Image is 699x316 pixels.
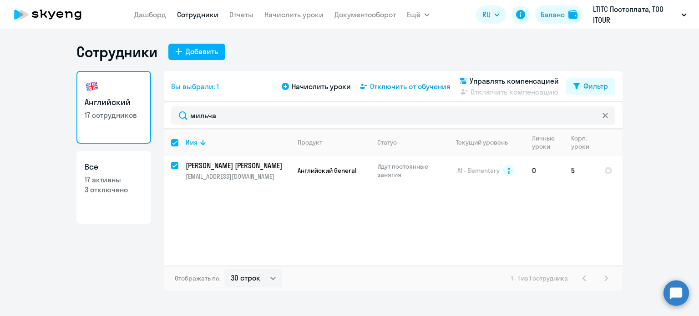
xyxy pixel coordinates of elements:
h1: Сотрудники [76,43,157,61]
a: Отчеты [229,10,253,19]
h3: Английский [85,96,143,108]
div: Продукт [298,138,322,146]
span: Вы выбрали: 1 [171,81,219,92]
div: Текущий уровень [456,138,508,146]
p: 17 сотрудников [85,110,143,120]
div: Добавить [186,46,218,57]
div: Корп. уроки [571,134,591,150]
h3: Все [85,161,143,173]
div: Имя [186,138,198,146]
button: Балансbalance [535,5,583,24]
div: Статус [377,138,440,146]
img: english [85,79,99,94]
div: Личные уроки [532,134,563,150]
a: Все17 активны3 отключено [76,151,151,224]
span: Английский General [298,166,356,175]
span: Отображать по: [175,274,221,282]
span: Отключить от обучения [370,81,451,92]
a: Документооборот [334,10,396,19]
p: 17 активны [85,175,143,185]
div: Фильтр [583,80,608,91]
span: 1 - 1 из 1 сотрудника [511,274,568,282]
button: Добавить [168,44,225,60]
span: A1 - Elementary [457,166,500,175]
button: RU [476,5,506,24]
span: RU [482,9,491,20]
div: Продукт [298,138,370,146]
span: Ещё [407,9,420,20]
a: Сотрудники [177,10,218,19]
a: Дашборд [134,10,166,19]
input: Поиск по имени, email, продукту или статусу [171,106,615,125]
p: 3 отключено [85,185,143,195]
p: [EMAIL_ADDRESS][DOMAIN_NAME] [186,172,290,181]
button: LTITC Постоплата, ТОО ITOUR [588,4,691,25]
a: Начислить уроки [264,10,324,19]
p: LTITC Постоплата, ТОО ITOUR [593,4,678,25]
p: [PERSON_NAME] [PERSON_NAME] [186,161,289,171]
td: 5 [564,155,597,186]
button: Фильтр [566,78,615,95]
div: Личные уроки [532,134,557,150]
span: Управлять компенсацией [470,75,559,86]
div: Баланс [541,9,565,20]
td: 0 [525,155,564,186]
div: Корп. уроки [571,134,597,150]
a: Английский17 сотрудников [76,71,151,144]
div: Текущий уровень [447,138,524,146]
p: Идут постоянные занятия [377,162,440,179]
div: Имя [186,138,290,146]
span: Начислить уроки [292,81,351,92]
a: [PERSON_NAME] [PERSON_NAME] [186,161,290,171]
img: balance [568,10,577,19]
div: Статус [377,138,397,146]
button: Ещё [407,5,430,24]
